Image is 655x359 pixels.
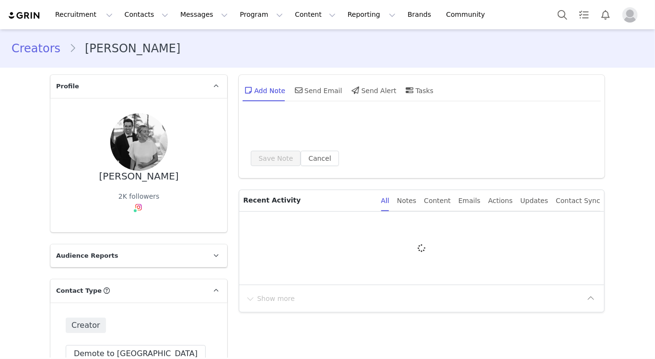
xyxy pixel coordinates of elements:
div: Updates [520,190,548,212]
span: Audience Reports [56,251,118,261]
div: Actions [488,190,513,212]
button: Content [289,4,341,25]
div: Contact Sync [556,190,600,212]
span: Contact Type [56,286,102,296]
div: 2K followers [118,191,160,202]
div: Content [424,190,451,212]
div: All [381,190,389,212]
button: Notifications [595,4,616,25]
div: Send Alert [350,79,397,102]
button: Messages [175,4,234,25]
a: Creators [12,40,69,57]
div: Emails [458,190,480,212]
button: Cancel [301,151,339,166]
div: Notes [397,190,416,212]
button: Profile [617,7,647,23]
a: Brands [402,4,440,25]
button: Contacts [119,4,174,25]
div: Send Email [293,79,342,102]
button: Program [234,4,289,25]
div: Tasks [404,79,434,102]
img: grin logo [8,11,41,20]
img: placeholder-profile.jpg [622,7,638,23]
a: Community [441,4,495,25]
button: Save Note [251,151,301,166]
div: Add Note [243,79,285,102]
button: Show more [245,291,295,306]
img: instagram.svg [135,203,142,211]
span: Creator [66,318,106,333]
button: Recruitment [49,4,118,25]
button: Reporting [342,4,401,25]
a: Tasks [573,4,595,25]
span: Profile [56,82,79,91]
button: Search [552,4,573,25]
div: [PERSON_NAME] [99,171,179,182]
p: Recent Activity [243,190,373,211]
img: 33010377-e012-4943-9397-4938ced73450--s.jpg [110,113,168,171]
